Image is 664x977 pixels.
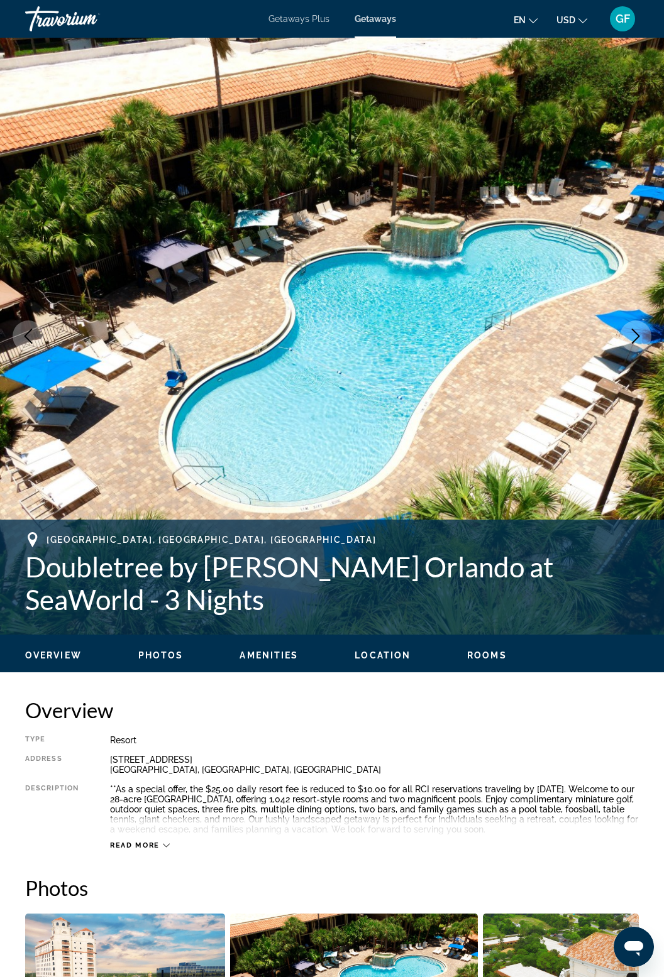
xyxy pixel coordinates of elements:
[25,735,79,745] div: Type
[514,11,538,29] button: Change language
[620,320,651,352] button: Next image
[110,735,639,745] div: Resort
[25,3,151,35] a: Travorium
[556,15,575,25] span: USD
[47,535,376,545] span: [GEOGRAPHIC_DATA], [GEOGRAPHIC_DATA], [GEOGRAPHIC_DATA]
[25,550,639,616] h1: Doubletree by [PERSON_NAME] Orlando at SeaWorld - 3 Nights
[355,650,411,660] span: Location
[110,755,639,775] div: [STREET_ADDRESS] [GEOGRAPHIC_DATA], [GEOGRAPHIC_DATA], [GEOGRAPHIC_DATA]
[110,841,160,849] span: Read more
[514,15,526,25] span: en
[25,697,639,723] h2: Overview
[556,11,587,29] button: Change currency
[616,13,630,25] span: GF
[268,14,329,24] a: Getaways Plus
[110,784,639,834] div: **As a special offer, the $25.00 daily resort fee is reduced to $10.00 for all RCI reservations t...
[467,650,507,661] button: Rooms
[240,650,298,660] span: Amenities
[110,841,170,850] button: Read more
[25,755,79,775] div: Address
[25,784,79,834] div: Description
[25,650,82,660] span: Overview
[355,14,396,24] a: Getaways
[467,650,507,660] span: Rooms
[355,650,411,661] button: Location
[138,650,184,660] span: Photos
[13,320,44,352] button: Previous image
[614,927,654,967] iframe: Button to launch messaging window
[25,650,82,661] button: Overview
[25,875,639,900] h2: Photos
[240,650,298,661] button: Amenities
[606,6,639,32] button: User Menu
[138,650,184,661] button: Photos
